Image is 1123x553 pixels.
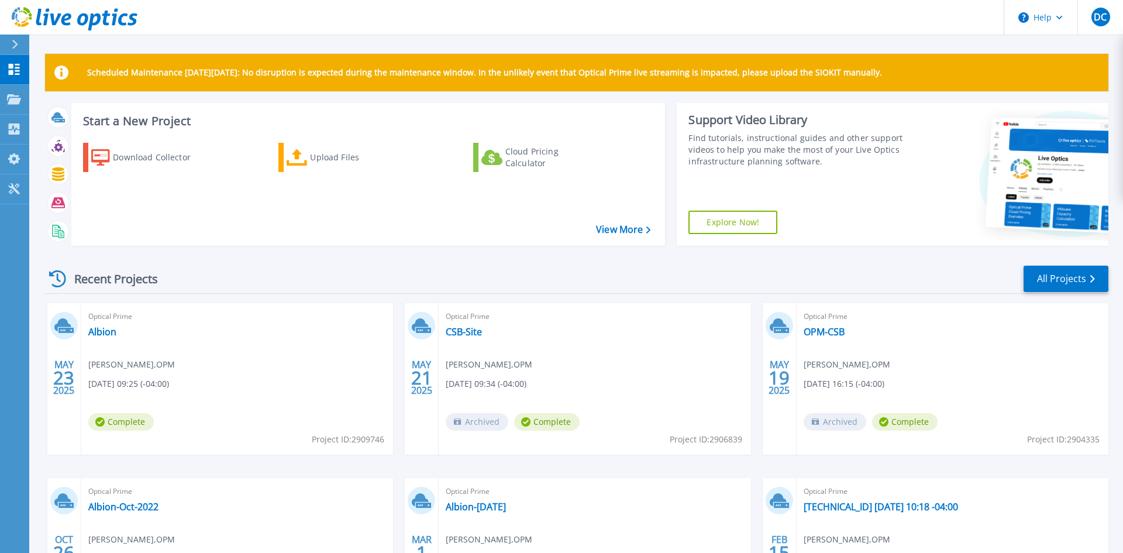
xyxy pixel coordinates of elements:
span: Optical Prime [88,485,386,498]
span: Complete [872,413,938,431]
span: 23 [53,373,74,383]
span: Project ID: 2909746 [312,433,384,446]
span: [PERSON_NAME] , OPM [446,533,532,546]
div: Support Video Library [688,112,908,128]
a: [TECHNICAL_ID] [DATE] 10:18 -04:00 [804,501,958,513]
div: Find tutorials, instructional guides and other support videos to help you make the most of your L... [688,132,908,167]
h3: Start a New Project [83,115,650,128]
span: Archived [446,413,508,431]
p: Scheduled Maintenance [DATE][DATE]: No disruption is expected during the maintenance window. In t... [87,68,882,77]
div: Download Collector [113,146,206,169]
span: Optical Prime [446,485,743,498]
span: Project ID: 2906839 [670,433,742,446]
a: Explore Now! [688,211,777,234]
div: Recent Projects [45,265,174,293]
span: [DATE] 16:15 (-04:00) [804,377,884,390]
span: 21 [411,373,432,383]
div: MAY 2025 [53,356,75,399]
div: Upload Files [310,146,404,169]
a: CSB-Site [446,326,482,338]
span: [PERSON_NAME] , OPM [88,533,175,546]
span: Project ID: 2904335 [1027,433,1100,446]
span: Optical Prime [88,310,386,323]
span: Optical Prime [804,310,1101,323]
a: View More [596,224,650,235]
a: Albion [88,326,116,338]
span: Optical Prime [446,310,743,323]
span: [PERSON_NAME] , OPM [88,358,175,371]
a: Upload Files [278,143,409,172]
span: [PERSON_NAME] , OPM [804,533,890,546]
span: [PERSON_NAME] , OPM [446,358,532,371]
span: [PERSON_NAME] , OPM [804,358,890,371]
a: OPM-CSB [804,326,845,338]
span: DC [1094,12,1107,22]
div: Cloud Pricing Calculator [505,146,599,169]
a: Albion-Oct-2022 [88,501,159,513]
div: MAY 2025 [411,356,433,399]
a: All Projects [1024,266,1108,292]
a: Download Collector [83,143,213,172]
div: MAY 2025 [768,356,790,399]
a: Albion-[DATE] [446,501,506,513]
span: Optical Prime [804,485,1101,498]
span: Complete [514,413,580,431]
span: Archived [804,413,866,431]
span: 19 [769,373,790,383]
span: [DATE] 09:34 (-04:00) [446,377,526,390]
span: Complete [88,413,154,431]
span: [DATE] 09:25 (-04:00) [88,377,169,390]
a: Cloud Pricing Calculator [473,143,604,172]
